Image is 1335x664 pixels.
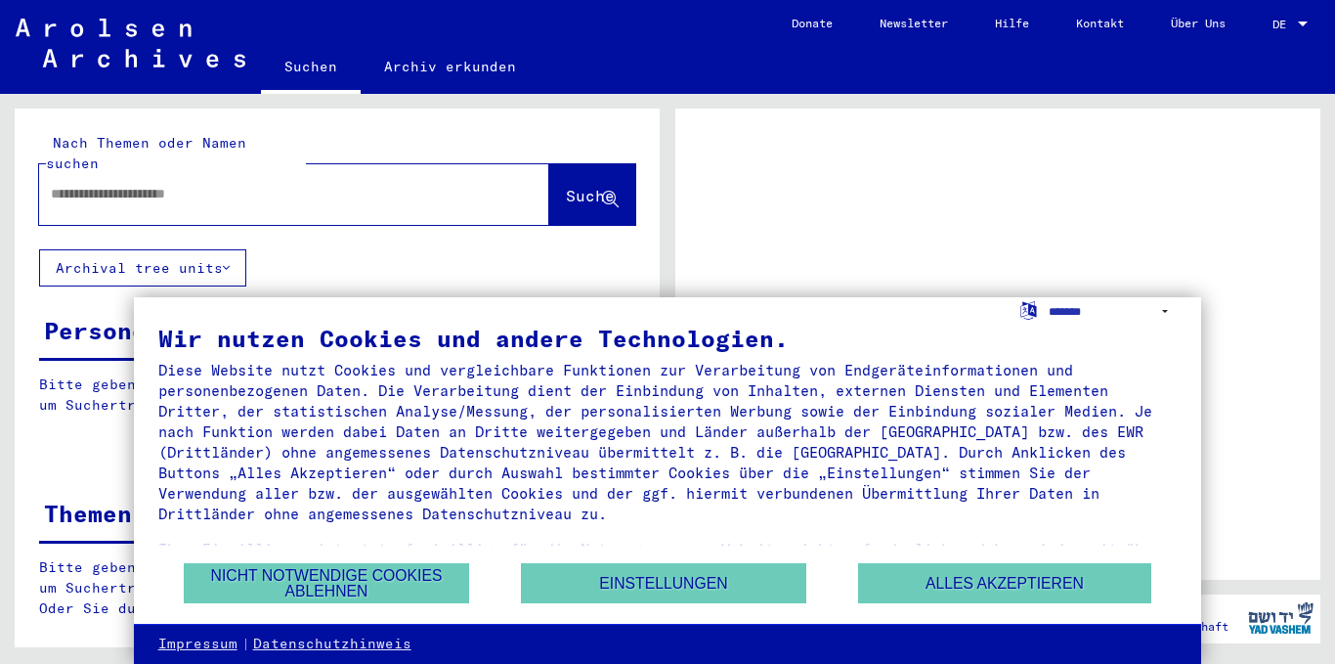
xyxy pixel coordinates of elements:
button: Suche [549,164,635,225]
select: Sprache auswählen [1049,297,1177,326]
button: Nicht notwendige Cookies ablehnen [184,563,469,603]
label: Sprache auswählen [1018,300,1039,319]
div: Diese Website nutzt Cookies und vergleichbare Funktionen zur Verarbeitung von Endgeräteinformatio... [158,360,1178,524]
img: yv_logo.png [1244,594,1317,642]
p: Bitte geben Sie einen Suchbegriff ein oder nutzen Sie die Filter, um Suchertreffer zu erhalten. [39,375,634,416]
a: Suchen [261,43,361,94]
span: DE [1272,18,1294,31]
div: Personen [44,313,161,348]
a: Archiv erkunden [361,43,539,90]
a: Impressum [158,635,237,654]
p: Bitte geben Sie einen Suchbegriff ein oder nutzen Sie die Filter, um Suchertreffer zu erhalten. O... [39,557,635,619]
button: Archival tree units [39,249,246,287]
div: Wir nutzen Cookies und andere Technologien. [158,327,1178,350]
button: Einstellungen [521,563,806,603]
button: Alles akzeptieren [858,563,1151,603]
a: Datenschutzhinweis [253,635,411,654]
div: Themen [44,496,132,531]
img: Arolsen_neg.svg [16,19,245,67]
span: Suche [566,186,615,205]
mat-label: Nach Themen oder Namen suchen [46,134,246,172]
